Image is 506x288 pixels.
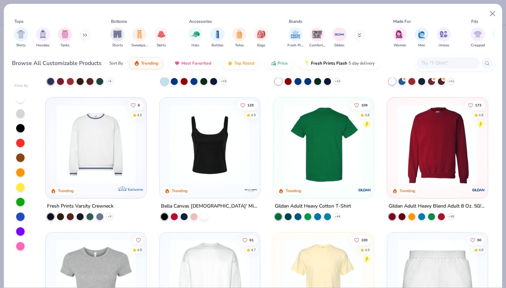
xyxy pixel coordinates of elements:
[467,235,485,245] button: Like
[393,18,411,25] div: Made For
[471,183,485,197] img: Gildan logo
[192,43,199,48] span: Hats
[465,100,485,110] button: Like
[265,57,293,69] button: Price
[477,238,481,242] span: 90
[17,30,25,38] img: Shirts Image
[418,30,426,38] img: Men Image
[210,27,225,48] button: filter button
[36,27,50,48] div: filter for Hoodies
[137,112,142,118] div: 4.6
[157,43,166,48] span: Skirts
[418,43,425,48] span: Men
[396,30,404,38] img: Women Image
[188,27,202,48] div: filter for Hats
[113,30,122,38] img: Shorts Image
[192,30,200,38] img: Hats Image
[440,30,448,38] img: Unisex Image
[188,27,202,48] button: filter button
[157,30,166,38] img: Skirts Image
[232,27,246,48] button: filter button
[235,43,244,48] span: Totes
[365,248,370,253] div: 4.9
[154,27,168,48] div: filter for Skirts
[474,30,482,38] img: Cropped Image
[232,27,246,48] div: filter for Totes
[415,27,429,48] button: filter button
[475,103,481,107] span: 173
[351,235,371,245] button: Like
[244,183,258,197] img: Bella + Canvas logo
[393,27,407,48] div: filter for Women
[161,202,259,210] div: Bella Canvas [DEMOGRAPHIC_DATA]' Micro Ribbed Scoop Tank
[222,57,260,69] button: Top Rated
[108,79,111,83] span: + 5
[332,27,346,48] button: filter button
[254,27,268,48] div: filter for Bags
[448,79,454,83] span: + 11
[131,27,148,48] button: filter button
[309,27,325,48] button: filter button
[61,30,69,38] img: Tanks Image
[278,60,288,66] span: Price
[439,43,449,48] span: Unisex
[14,83,28,89] div: Filter By
[110,27,124,48] div: filter for Shorts
[234,60,254,66] span: Top Rated
[251,248,256,253] div: 4.7
[181,60,211,66] span: Most Favorited
[167,104,253,184] img: 8af284bf-0d00-45ea-9003-ce4b9a3194ad
[471,43,485,48] span: Cropped
[289,18,302,25] div: Brands
[134,60,140,66] img: trending.gif
[108,214,111,218] span: + 3
[334,29,345,40] img: Gildan Image
[39,30,47,38] img: Hoodies Image
[351,100,371,110] button: Like
[58,27,72,48] div: filter for Tanks
[421,59,475,67] input: Try "T-Shirt"
[365,112,370,118] div: 4.8
[486,7,499,20] button: Close
[249,238,254,242] span: 61
[110,27,124,48] button: filter button
[189,18,212,25] div: Accessories
[210,27,225,48] div: filter for Bottles
[312,29,323,40] img: Comfort Colors Image
[169,57,216,69] button: Most Favorited
[309,27,325,48] div: filter for Comfort Colors
[334,43,344,48] span: Gildan
[287,43,304,48] span: Fresh Prints
[36,43,50,48] span: Hoodies
[361,103,368,107] span: 109
[136,30,143,38] img: Sweatpants Image
[174,60,180,66] img: most_fav.gif
[111,18,127,25] div: Bottoms
[235,30,243,38] img: Totes Image
[134,235,144,245] button: Like
[394,43,406,48] span: Women
[251,112,256,118] div: 4.9
[53,104,139,184] img: 4d4398e1-a86f-4e3e-85fd-b9623566810e
[309,43,325,48] span: Comfort Colors
[128,100,144,110] button: Like
[290,29,301,40] img: Fresh Prints Image
[471,27,485,48] button: filter button
[437,27,451,48] button: filter button
[112,43,123,48] span: Shorts
[280,104,367,184] img: c7959168-479a-4259-8c5e-120e54807d6b
[131,43,148,48] span: Sweatpants
[36,27,50,48] button: filter button
[479,248,484,253] div: 4.8
[109,60,123,66] div: Sort By
[12,59,102,67] div: Browse All Customizable Products
[58,27,72,48] button: filter button
[311,60,347,66] span: Fresh Prints Flash
[137,248,142,253] div: 4.8
[349,59,375,67] span: 5 day delivery
[358,183,372,197] img: Gildan logo
[471,18,478,25] div: Fits
[212,43,223,48] span: Bottles
[335,79,340,83] span: + 13
[128,187,143,191] span: Exclusive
